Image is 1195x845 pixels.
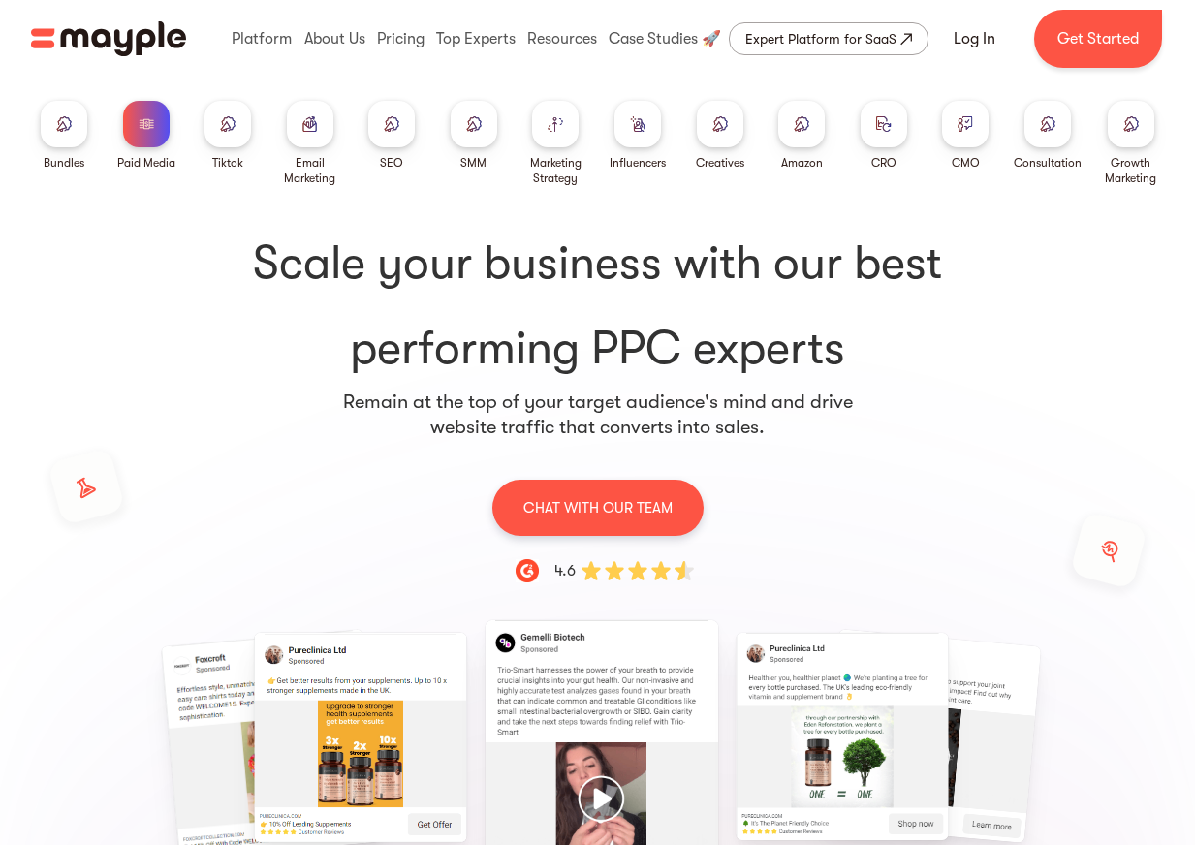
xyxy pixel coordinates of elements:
[41,101,87,171] a: Bundles
[259,638,454,837] div: 15 / 15
[523,495,673,520] p: CHAT WITH OUR TEAM
[277,101,344,186] a: Email Marketing
[610,155,666,171] div: Influencers
[44,155,84,171] div: Bundles
[1097,155,1164,186] div: Growth Marketing
[368,101,415,171] a: SEO
[342,390,854,440] p: Remain at the top of your target audience's mind and drive website traffic that converts into sales.
[696,155,744,171] div: Creatives
[212,155,243,171] div: Tiktok
[942,101,989,171] a: CMO
[729,22,928,55] a: Expert Platform for SaaS
[31,20,186,57] a: home
[380,155,403,171] div: SEO
[117,101,175,171] a: Paid Media
[522,101,589,186] a: Marketing Strategy
[1034,10,1162,68] a: Get Started
[54,233,1141,380] h1: performing PPC experts
[778,101,825,171] a: Amazon
[117,155,175,171] div: Paid Media
[745,27,896,50] div: Expert Platform for SaaS
[372,8,429,70] div: Pricing
[522,8,602,70] div: Resources
[861,101,907,171] a: CRO
[492,479,704,536] a: CHAT WITH OUR TEAM
[696,101,744,171] a: Creatives
[451,101,497,171] a: SMM
[227,8,297,70] div: Platform
[54,233,1141,295] span: Scale your business with our best
[610,101,666,171] a: Influencers
[277,155,344,186] div: Email Marketing
[431,8,520,70] div: Top Experts
[741,638,936,835] div: 2 / 15
[299,8,370,70] div: About Us
[781,155,823,171] div: Amazon
[1014,101,1082,171] a: Consultation
[1014,155,1082,171] div: Consultation
[952,155,980,171] div: CMO
[983,638,1178,834] div: 3 / 15
[204,101,251,171] a: Tiktok
[460,155,487,171] div: SMM
[1097,101,1164,186] a: Growth Marketing
[930,16,1019,62] a: Log In
[31,20,186,57] img: Mayple logo
[871,155,896,171] div: CRO
[554,559,576,582] div: 4.6
[522,155,589,186] div: Marketing Strategy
